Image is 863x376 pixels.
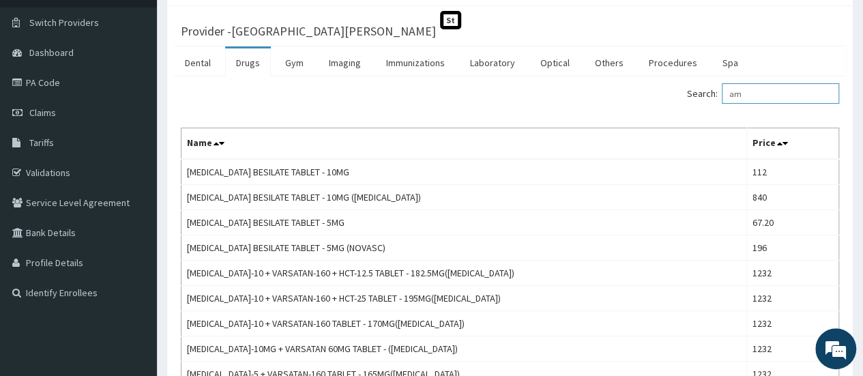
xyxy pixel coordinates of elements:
span: We're online! [79,105,188,243]
a: Spa [712,48,749,77]
td: [MEDICAL_DATA] BESILATE TABLET - 10MG [181,159,747,185]
h3: Provider - [GEOGRAPHIC_DATA][PERSON_NAME] [181,25,436,38]
textarea: Type your message and hit 'Enter' [7,240,260,287]
td: 67.20 [746,210,838,235]
a: Immunizations [375,48,456,77]
a: Procedures [638,48,708,77]
td: 196 [746,235,838,261]
span: Dashboard [29,46,74,59]
td: 1232 [746,336,838,362]
td: 1232 [746,261,838,286]
td: 112 [746,159,838,185]
label: Search: [687,83,839,104]
span: Switch Providers [29,16,99,29]
a: Drugs [225,48,271,77]
td: 1232 [746,311,838,336]
td: 840 [746,185,838,210]
a: Optical [529,48,581,77]
th: Price [746,128,838,160]
td: [MEDICAL_DATA]-10 + VARSATAN-160 + HCT-12.5 TABLET - 182.5MG([MEDICAL_DATA]) [181,261,747,286]
a: Laboratory [459,48,526,77]
a: Others [584,48,634,77]
td: [MEDICAL_DATA]-10 + VARSATAN-160 TABLET - 170MG([MEDICAL_DATA]) [181,311,747,336]
td: [MEDICAL_DATA] BESILATE TABLET - 10MG ([MEDICAL_DATA]) [181,185,747,210]
div: Chat with us now [71,76,229,94]
th: Name [181,128,747,160]
td: 1232 [746,286,838,311]
div: Minimize live chat window [224,7,257,40]
span: Claims [29,106,56,119]
a: Gym [274,48,315,77]
a: Dental [174,48,222,77]
td: [MEDICAL_DATA] BESILATE TABLET - 5MG (NOVASC) [181,235,747,261]
span: St [440,11,461,29]
span: Tariffs [29,136,54,149]
td: [MEDICAL_DATA]-10MG + VARSATAN 60MG TABLET - ([MEDICAL_DATA]) [181,336,747,362]
td: [MEDICAL_DATA] BESILATE TABLET - 5MG [181,210,747,235]
input: Search: [722,83,839,104]
a: Imaging [318,48,372,77]
td: [MEDICAL_DATA]-10 + VARSATAN-160 + HCT-25 TABLET - 195MG([MEDICAL_DATA]) [181,286,747,311]
img: d_794563401_company_1708531726252_794563401 [25,68,55,102]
